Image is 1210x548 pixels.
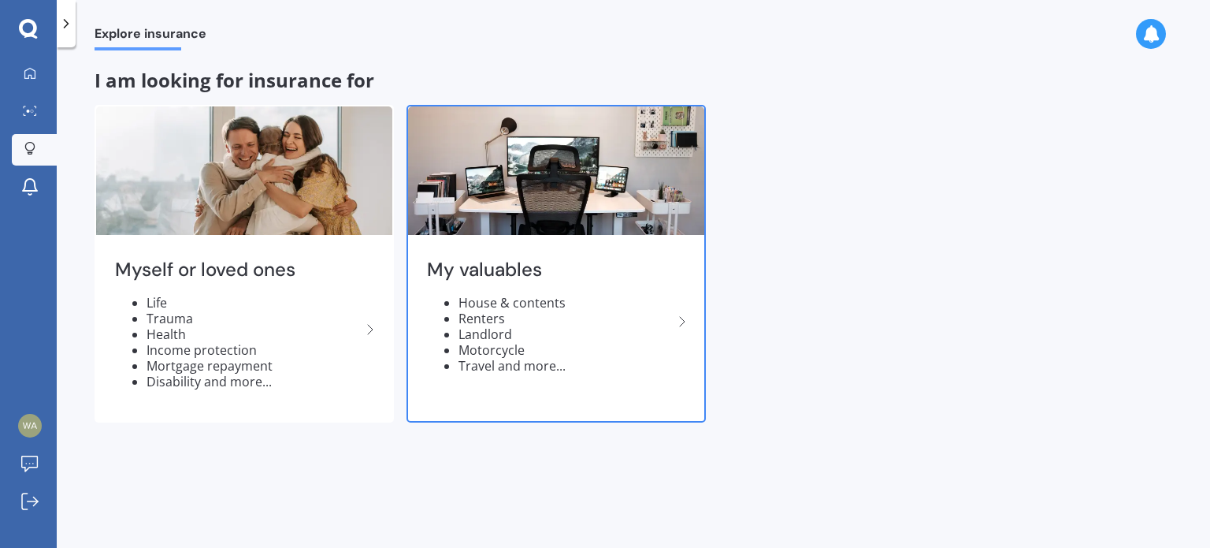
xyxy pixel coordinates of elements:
[458,295,673,311] li: House & contents
[458,326,673,342] li: Landlord
[427,258,673,282] h2: My valuables
[147,358,361,374] li: Mortgage repayment
[458,342,673,358] li: Motorcycle
[95,67,374,93] span: I am looking for insurance for
[458,358,673,374] li: Travel and more...
[147,311,361,326] li: Trauma
[95,26,206,47] span: Explore insurance
[147,326,361,342] li: Health
[18,414,42,438] img: 597c26a4e8777c92d77e4ad926f931a8
[458,311,673,326] li: Renters
[147,374,361,390] li: Disability and more...
[147,295,361,311] li: Life
[96,106,392,235] img: Myself or loved ones
[147,342,361,358] li: Income protection
[408,106,704,235] img: My valuables
[115,258,361,282] h2: Myself or loved ones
